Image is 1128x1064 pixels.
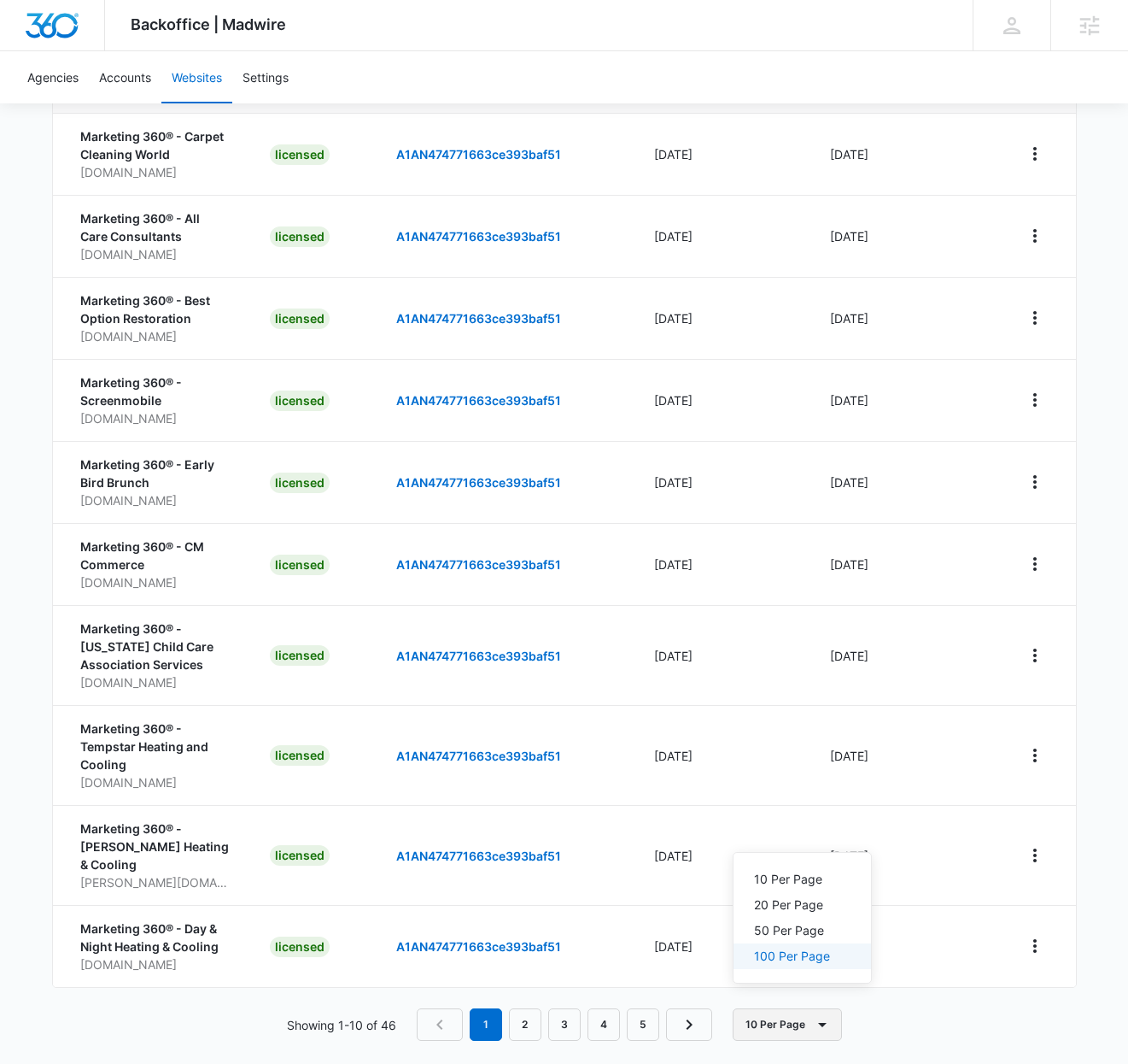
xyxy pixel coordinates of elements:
td: [DATE] [634,805,810,905]
td: [DATE] [809,277,1000,359]
div: 100 Per Page [754,950,830,962]
a: A1AN474771663ce393baf51 [396,849,561,863]
td: [DATE] [634,905,810,987]
td: [DATE] [634,705,810,805]
td: [DATE] [809,195,1000,277]
div: licensed [270,845,330,866]
a: A1AN474771663ce393baf51 [396,749,561,763]
div: licensed [270,309,330,329]
button: View More [1021,642,1049,669]
button: View More [1021,742,1049,769]
td: [DATE] [634,277,810,359]
button: 10 Per Page [733,1008,842,1041]
button: View More [1021,468,1049,496]
div: licensed [270,144,330,165]
a: Websites [161,51,232,103]
td: [DATE] [809,113,1000,195]
div: licensed [270,555,330,575]
p: [PERSON_NAME][DOMAIN_NAME] [80,873,230,891]
a: A1AN474771663ce393baf51 [396,939,561,954]
div: licensed [270,473,330,493]
td: [DATE] [809,805,1000,905]
button: 20 Per Page [733,892,871,918]
div: 20 Per Page [754,899,830,911]
p: [DOMAIN_NAME] [80,163,230,181]
a: Agencies [17,51,89,103]
td: [DATE] [809,605,1000,705]
button: View More [1021,932,1049,960]
td: [DATE] [634,441,810,523]
button: 100 Per Page [733,943,871,969]
td: [DATE] [634,523,810,605]
a: Accounts [89,51,161,103]
a: A1AN474771663ce393baf51 [396,649,561,663]
p: Marketing 360® - CM Commerce [80,538,230,573]
td: [DATE] [634,113,810,195]
p: Marketing 360® - Tempstar Heating and Cooling [80,720,230,773]
a: A1AN474771663ce393baf51 [396,393,561,408]
a: A1AN474771663ce393baf51 [396,557,561,572]
p: Marketing 360® - All Care Consultants [80,209,230,245]
p: Marketing 360® - Best Option Restoration [80,291,230,327]
p: [DOMAIN_NAME] [80,245,230,263]
a: A1AN474771663ce393baf51 [396,475,561,490]
div: licensed [270,391,330,411]
button: View More [1021,304,1049,332]
p: Showing 1-10 of 46 [287,1016,396,1034]
p: [DOMAIN_NAME] [80,673,230,691]
td: [DATE] [809,359,1000,441]
div: licensed [270,226,330,247]
p: [DOMAIN_NAME] [80,955,230,973]
a: Page 3 [548,1008,581,1041]
button: View More [1021,140,1049,168]
button: View More [1021,386,1049,414]
div: 50 Per Page [754,925,830,937]
a: Page 5 [627,1008,659,1041]
p: Marketing 360® - [PERSON_NAME] Heating & Cooling [80,820,230,873]
button: 50 Per Page [733,918,871,943]
a: A1AN474771663ce393baf51 [396,147,561,162]
a: Settings [232,51,299,103]
p: [DOMAIN_NAME] [80,491,230,509]
a: Next Page [666,1008,712,1041]
td: [DATE] [809,441,1000,523]
a: Page 4 [587,1008,620,1041]
em: 1 [470,1008,502,1041]
button: View More [1021,222,1049,250]
button: View More [1021,842,1049,869]
span: Backoffice | Madwire [131,15,286,33]
td: [DATE] [634,605,810,705]
button: 10 Per Page [733,867,871,892]
td: [DATE] [809,705,1000,805]
div: licensed [270,745,330,766]
div: 10 Per Page [754,873,830,885]
button: View More [1021,550,1049,578]
td: [DATE] [809,905,1000,987]
p: [DOMAIN_NAME] [80,327,230,345]
p: Marketing 360® - Screenmobile [80,373,230,409]
p: Marketing 360® - Carpet Cleaning World [80,127,230,163]
td: [DATE] [634,195,810,277]
nav: Pagination [417,1008,712,1041]
a: A1AN474771663ce393baf51 [396,311,561,326]
p: [DOMAIN_NAME] [80,409,230,427]
div: licensed [270,645,330,666]
p: Marketing 360® - [US_STATE] Child Care Association Services [80,620,230,673]
p: Marketing 360® - Day & Night Heating & Cooling [80,920,230,955]
td: [DATE] [634,359,810,441]
a: Page 2 [509,1008,541,1041]
p: Marketing 360® - Early Bird Brunch [80,456,230,491]
a: A1AN474771663ce393baf51 [396,229,561,244]
td: [DATE] [809,523,1000,605]
p: [DOMAIN_NAME] [80,573,230,591]
div: licensed [270,937,330,957]
p: [DOMAIN_NAME] [80,773,230,791]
